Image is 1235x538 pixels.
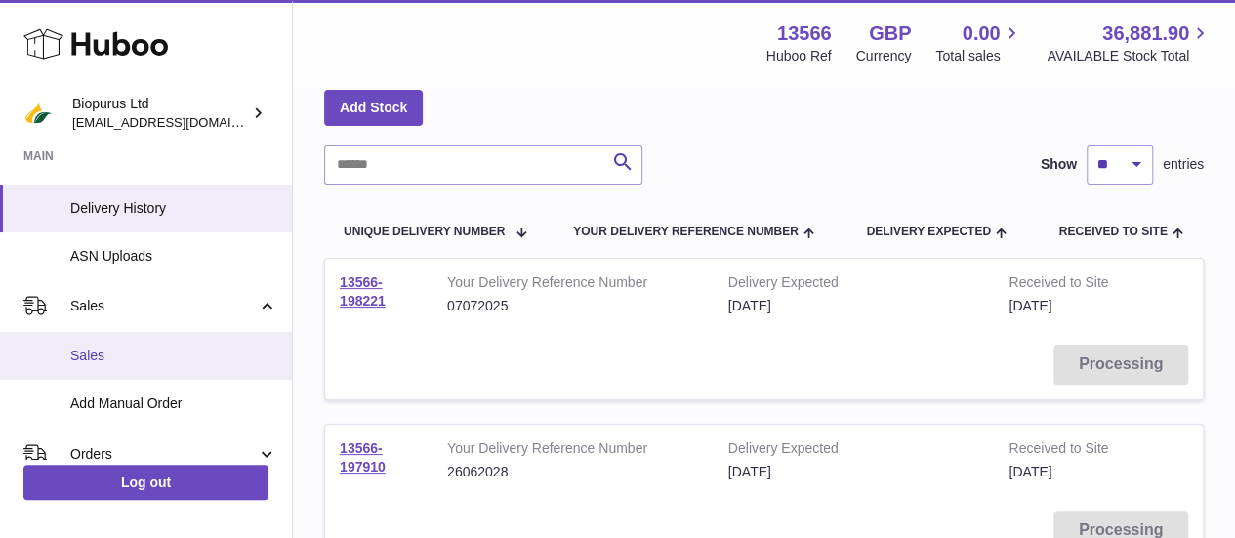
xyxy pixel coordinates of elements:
[70,247,277,266] span: ASN Uploads
[340,440,386,475] a: 13566-197910
[728,297,980,315] div: [DATE]
[23,465,268,500] a: Log out
[935,21,1022,65] a: 0.00 Total sales
[1009,464,1051,479] span: [DATE]
[869,21,911,47] strong: GBP
[728,439,980,463] strong: Delivery Expected
[447,463,699,481] div: 26062028
[324,90,423,125] a: Add Stock
[1163,155,1204,174] span: entries
[344,226,505,238] span: Unique Delivery Number
[728,463,980,481] div: [DATE]
[23,99,53,128] img: internalAdmin-13566@internal.huboo.com
[856,47,912,65] div: Currency
[1059,226,1168,238] span: Received to Site
[866,226,990,238] span: Delivery Expected
[447,273,699,297] strong: Your Delivery Reference Number
[1047,21,1212,65] a: 36,881.90 AVAILABLE Stock Total
[766,47,832,65] div: Huboo Ref
[728,273,980,297] strong: Delivery Expected
[72,95,248,132] div: Biopurus Ltd
[447,297,699,315] div: 07072025
[70,445,257,464] span: Orders
[70,347,277,365] span: Sales
[1009,439,1137,463] strong: Received to Site
[573,226,799,238] span: Your Delivery Reference Number
[1047,47,1212,65] span: AVAILABLE Stock Total
[935,47,1022,65] span: Total sales
[1102,21,1189,47] span: 36,881.90
[1009,298,1051,313] span: [DATE]
[1009,273,1137,297] strong: Received to Site
[340,274,386,309] a: 13566-198221
[447,439,699,463] strong: Your Delivery Reference Number
[777,21,832,47] strong: 13566
[70,297,257,315] span: Sales
[72,114,287,130] span: [EMAIL_ADDRESS][DOMAIN_NAME]
[1041,155,1077,174] label: Show
[70,394,277,413] span: Add Manual Order
[963,21,1001,47] span: 0.00
[70,199,277,218] span: Delivery History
